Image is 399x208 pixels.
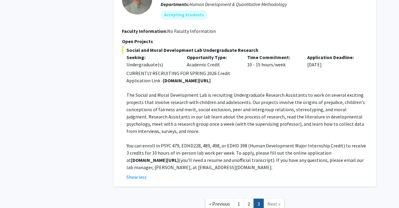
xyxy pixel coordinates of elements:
[161,10,208,20] mat-chip: Accepting Students
[161,1,190,7] b: Departments:
[126,61,178,68] div: Undergraduate(s)
[126,54,178,61] p: Seeking:
[126,91,368,135] p: The Social and Moral Development Lab is recruiting Undergraduate Research Assistants to work on s...
[267,201,280,207] span: Next »
[167,28,216,34] span: No Faculty Information
[182,54,243,68] div: Academic Credit
[126,142,368,171] p: You can enroll in PSYC 479, EDHD228, 489, 498, or EDHD 398 (Human Development Major Internship Cr...
[131,157,179,163] strong: [DOMAIN_NAME][URL]
[307,54,359,61] p: Application Deadline:
[209,201,230,207] span: « Previous
[122,46,368,54] span: Social and Moral Development Lab Undergraduate Research
[163,77,211,84] strong: [DOMAIN_NAME][URL]
[122,28,167,34] b: Faculty Information:
[126,70,368,77] p: CURRENTLY RECRUITING FOR SPRING 2026 Credit
[187,54,238,61] p: Opportunity Type:
[5,181,26,203] iframe: Chat
[243,54,303,68] div: 10 - 15 hours/week
[190,1,287,7] span: Human Development & Quantitative Methodology
[122,38,368,45] p: Open Projects
[126,77,368,84] p: Application Link -
[303,54,363,68] div: [DATE]
[126,173,147,181] button: Show less
[247,54,298,61] p: Time Commitment:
